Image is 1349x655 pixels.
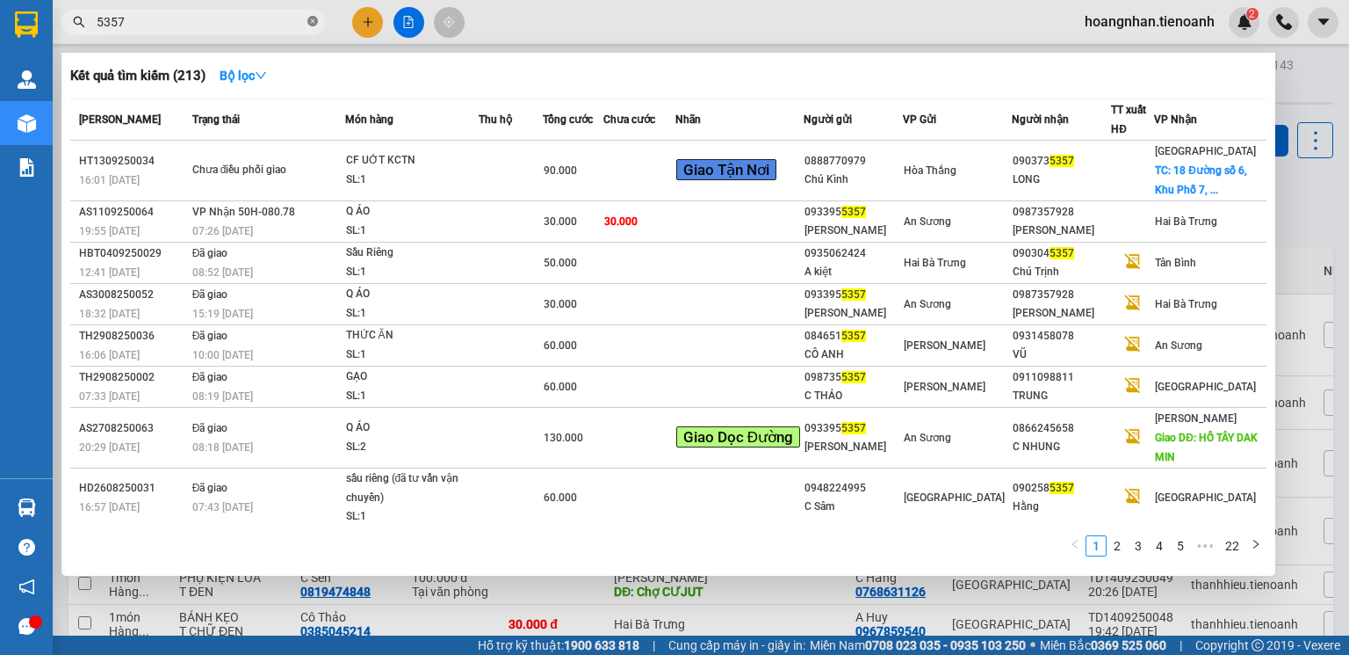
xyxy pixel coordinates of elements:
[841,206,866,218] span: 5357
[804,263,902,281] div: A kiệt
[804,244,902,263] div: 0935062424
[1245,535,1266,557] li: Next Page
[192,161,324,180] div: Chưa điều phối giao
[73,16,85,28] span: search
[1150,536,1169,556] a: 4
[1086,536,1106,556] a: 1
[1128,535,1149,557] li: 3
[1012,113,1069,126] span: Người nhận
[79,174,140,186] span: 16:01 [DATE]
[192,266,253,279] span: 08:52 [DATE]
[192,247,228,259] span: Đã giao
[18,579,35,595] span: notification
[79,266,140,279] span: 12:41 [DATE]
[346,418,478,438] div: Q ÁO
[544,257,577,269] span: 50.000
[804,286,902,304] div: 093395
[1155,145,1256,157] span: [GEOGRAPHIC_DATA]
[192,422,228,434] span: Đã giao
[192,482,228,494] span: Đã giao
[1013,171,1110,189] div: LONG
[79,225,140,237] span: 19:55 [DATE]
[1013,479,1110,498] div: 090258
[346,507,478,527] div: SL: 1
[904,491,1005,504] span: [GEOGRAPHIC_DATA]
[1191,535,1219,557] span: •••
[1013,244,1110,263] div: 090304
[804,171,902,189] div: Chú Kình
[1155,298,1217,310] span: Hai Bà Trưng
[1013,263,1110,281] div: Chú Trịnh
[1050,482,1074,494] span: 5357
[206,62,281,90] button: Bộ lọcdown
[804,327,902,346] div: 084651
[804,203,902,222] div: 093395
[1050,247,1074,259] span: 5357
[192,349,253,361] span: 10:00 [DATE]
[79,441,140,454] span: 20:29 [DATE]
[604,215,638,228] span: 30.000
[904,339,985,352] span: [PERSON_NAME]
[346,285,478,304] div: Q ÁO
[841,288,866,301] span: 5357
[804,419,902,438] div: 093395
[1064,535,1086,557] button: left
[70,67,206,85] h3: Kết quả tìm kiếm ( 213 )
[544,298,577,310] span: 30.000
[1155,339,1202,352] span: An Sương
[804,152,902,171] div: 0888770979
[1170,535,1191,557] li: 5
[1155,257,1196,269] span: Tân Bình
[1013,419,1110,438] div: 0866245658
[479,113,512,126] span: Thu hộ
[346,304,478,324] div: SL: 1
[1155,412,1237,425] span: [PERSON_NAME]
[1013,346,1110,364] div: VŨ
[1107,535,1128,557] li: 2
[79,113,161,126] span: [PERSON_NAME]
[79,368,187,387] div: TH2908250002
[1149,535,1170,557] li: 4
[192,288,228,301] span: Đã giao
[904,257,966,269] span: Hai Bà Trưng
[1171,536,1190,556] a: 5
[346,222,478,241] div: SL: 1
[1064,535,1086,557] li: Previous Page
[1219,535,1245,557] li: 22
[346,346,478,365] div: SL: 1
[804,113,852,126] span: Người gửi
[804,438,902,456] div: [PERSON_NAME]
[192,225,253,237] span: 07:26 [DATE]
[603,113,655,126] span: Chưa cước
[544,215,577,228] span: 30.000
[1220,536,1244,556] a: 22
[904,298,951,310] span: An Sương
[804,368,902,387] div: 098735
[676,426,800,448] span: Giao Dọc Đường
[18,114,36,133] img: warehouse-icon
[79,349,140,361] span: 16:06 [DATE]
[1155,381,1256,393] span: [GEOGRAPHIC_DATA]
[1013,222,1110,240] div: [PERSON_NAME]
[841,371,866,383] span: 5357
[192,441,253,454] span: 08:18 [DATE]
[1129,536,1148,556] a: 3
[804,222,902,240] div: [PERSON_NAME]
[804,304,902,323] div: [PERSON_NAME]
[18,499,36,517] img: warehouse-icon
[79,327,187,346] div: TH2908250036
[1013,286,1110,304] div: 0987357928
[1154,113,1197,126] span: VP Nhận
[676,159,776,180] span: Giao Tận Nơi
[904,164,956,177] span: Hòa Thắng
[192,390,253,403] span: 08:19 [DATE]
[543,113,593,126] span: Tổng cước
[544,381,577,393] span: 60.000
[79,152,187,171] div: HT1309250034
[346,438,478,457] div: SL: 2
[544,491,577,504] span: 60.000
[1155,491,1256,504] span: [GEOGRAPHIC_DATA]
[192,206,295,218] span: VP Nhận 50H-080.78
[1013,327,1110,346] div: 0931458078
[345,113,393,126] span: Món hàng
